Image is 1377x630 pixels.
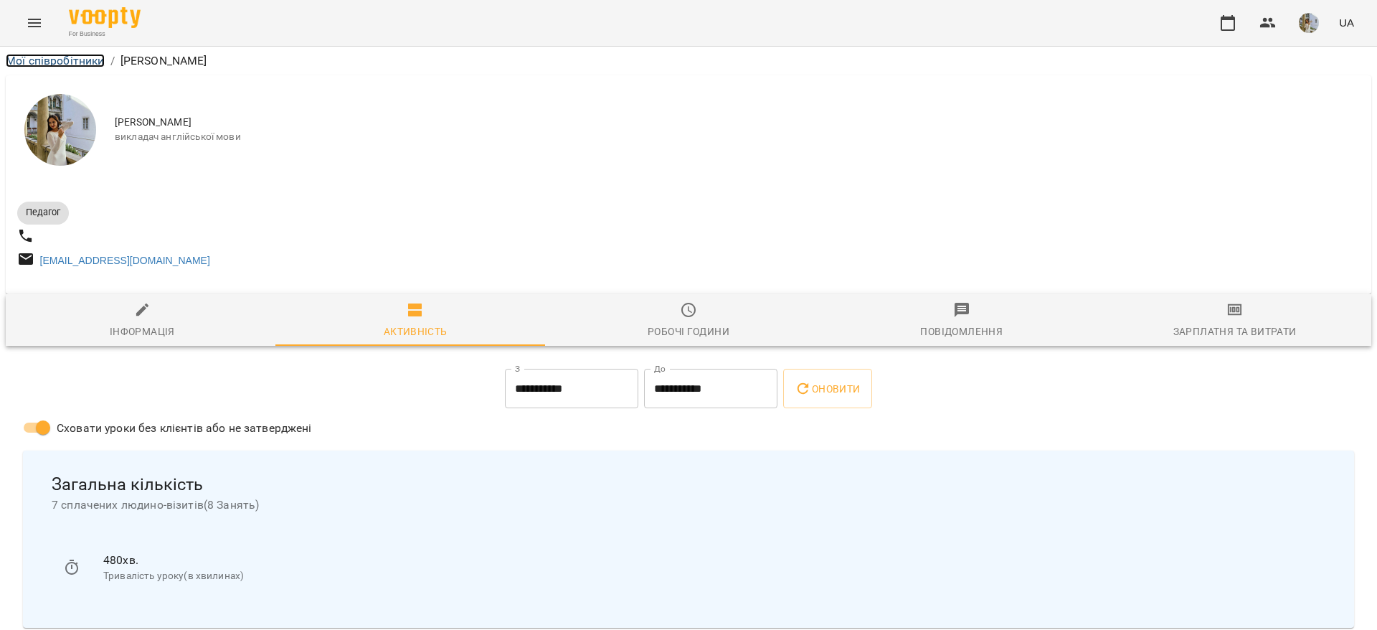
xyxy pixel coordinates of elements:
[6,52,1371,70] nav: breadcrumb
[52,474,1325,496] span: Загальна кількість
[384,323,448,340] div: Активність
[115,116,1360,130] span: [PERSON_NAME]
[1333,9,1360,36] button: UA
[17,206,69,219] span: Педагог
[1339,15,1354,30] span: UA
[69,29,141,39] span: For Business
[110,52,115,70] li: /
[920,323,1003,340] div: Повідомлення
[24,94,96,166] img: Ковтун Анастасія Сергіїівна
[120,52,207,70] p: [PERSON_NAME]
[1173,323,1297,340] div: Зарплатня та Витрати
[57,420,312,437] span: Сховати уроки без клієнтів або не затверджені
[115,130,1360,144] span: викладач англійської мови
[17,6,52,40] button: Menu
[6,54,105,67] a: Мої співробітники
[648,323,729,340] div: Робочі години
[40,255,210,266] a: [EMAIL_ADDRESS][DOMAIN_NAME]
[110,323,175,340] div: Інформація
[103,569,1314,583] p: Тривалість уроку(в хвилинах)
[103,552,1314,569] p: 480 хв.
[52,497,1325,514] span: 7 сплачених людино-візитів ( 8 Занять )
[783,369,871,409] button: Оновити
[795,380,860,398] span: Оновити
[1299,13,1319,33] img: 2693ff5fab4ac5c18e9886587ab8f966.jpg
[69,7,141,28] img: Voopty Logo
